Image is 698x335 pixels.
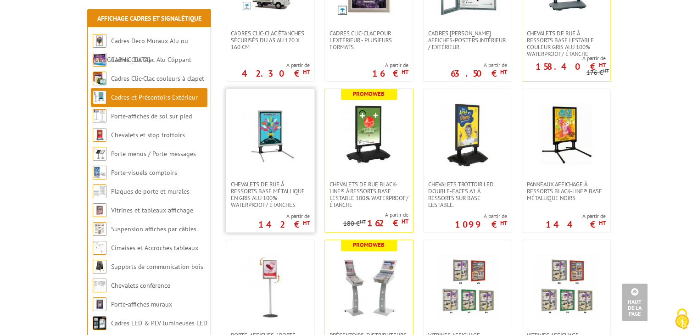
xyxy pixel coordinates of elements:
img: Vitrines et tableaux affichage [93,203,106,217]
span: A partir de [522,55,606,62]
a: Vitrines et tableaux affichage [111,206,193,214]
img: Porte-affiches muraux [93,297,106,311]
span: Chevalets Trottoir LED double-faces A1 à ressorts sur base lestable. [428,181,507,208]
sup: HT [303,68,310,76]
img: Plaques de porte et murales [93,184,106,198]
sup: HT [500,219,507,227]
img: Porte-affiches / Porte-messages extérieurs étanches sur pied h 133 ou h 155 cm [238,254,302,318]
img: Cadres Clic-Clac couleurs à clapet [93,72,106,85]
img: Cadres LED & PLV lumineuses LED [93,316,106,330]
a: Cadres Clic-Clac couleurs à clapet [111,74,204,83]
a: Porte-menus / Porte-messages [111,150,196,158]
span: Cadres [PERSON_NAME] affiches-posters intérieur / extérieur [428,30,507,50]
span: Cadres Clic-Clac pour l'extérieur - PLUSIEURS FORMATS [329,30,408,50]
a: Panneaux affichage à ressorts Black-Line® base métallique Noirs [522,181,610,201]
a: Chevalets de rue à ressorts base métallique en Gris Alu 100% WATERPROOF/ Étanches [226,181,314,208]
sup: HT [360,218,366,225]
img: Panneaux affichage à ressorts Black-Line® base métallique Noirs [534,103,598,167]
img: Cimaises et Accroches tableaux [93,241,106,255]
a: Cadres LED & PLV lumineuses LED [111,319,207,327]
a: Supports de communication bois [111,262,203,271]
img: Chevalets de rue Black-Line® à ressorts base lestable 100% WATERPROOF/ Étanche [337,103,401,167]
a: Cadres Clic-Clac Alu Clippant [111,56,191,64]
img: Vitrines affichage extérieur 6 couleurs 1 feuille pour affichage avec aimants [436,254,500,318]
a: Haut de la page [622,284,648,321]
a: Chevalets de rue Black-Line® à ressorts base lestable 100% WATERPROOF/ Étanche [325,181,413,208]
a: Cadres Clic-Clac étanches sécurisés du A3 au 120 x 160 cm [226,30,314,50]
span: A partir de [546,212,606,220]
a: Chevalets et stop trottoirs [111,131,185,139]
p: 158.40 € [536,64,606,69]
p: 16 € [372,71,408,76]
p: 144 € [546,222,606,227]
span: Chevalets de rue à ressorts base métallique en Gris Alu 100% WATERPROOF/ Étanches [231,181,310,208]
img: Chevalets conférence [93,279,106,292]
span: Chevalets de rue Black-Line® à ressorts base lestable 100% WATERPROOF/ Étanche [329,181,408,208]
a: Porte-affiches muraux [111,300,172,308]
a: Affichage Cadres et Signalétique [97,14,201,22]
a: Porte-affiches de sol sur pied [111,112,192,120]
img: Vitrines affichage extérieur 6 couleurs 9 feuilles pour affichage avec aimants [534,254,598,318]
img: Porte-menus / Porte-messages [93,147,106,161]
sup: HT [599,61,606,69]
p: 42.30 € [242,71,310,76]
span: A partir de [455,212,507,220]
sup: HT [603,67,609,74]
sup: HT [402,68,408,76]
a: Cadres Deco Muraux Alu ou [GEOGRAPHIC_DATA] [93,37,188,64]
a: Porte-visuels comptoirs [111,168,177,177]
a: Chevalets de rue à ressorts base lestable couleur Gris Alu 100% waterproof/ étanche [522,30,610,57]
a: Plaques de porte et murales [111,187,190,195]
img: Porte-visuels comptoirs [93,166,106,179]
img: Chevalets Trottoir LED double-faces A1 à ressorts sur base lestable. [436,103,500,167]
p: 162 € [367,220,408,226]
sup: HT [500,68,507,76]
a: Suspension affiches par câbles [111,225,196,233]
sup: HT [402,218,408,225]
a: Cadres et Présentoirs Extérieur [111,93,198,101]
img: Supports de communication bois [93,260,106,274]
p: 1099 € [455,222,507,227]
p: 142 € [258,222,310,227]
p: 180 € [343,220,366,227]
b: Promoweb [353,90,385,98]
img: Cadres Deco Muraux Alu ou Bois [93,34,106,48]
img: Cadres et Présentoirs Extérieur [93,90,106,104]
span: Cadres Clic-Clac étanches sécurisés du A3 au 120 x 160 cm [231,30,310,50]
img: Présentoirs-distributeurs mobiles pour brochures, format portrait ou paysage avec capot et porte-... [337,254,401,318]
a: Chevalets Trottoir LED double-faces A1 à ressorts sur base lestable. [424,181,512,208]
button: Cookies (fenêtre modale) [666,304,698,335]
p: 176 € [586,69,609,76]
a: Cadres [PERSON_NAME] affiches-posters intérieur / extérieur [424,30,512,50]
span: A partir de [372,61,408,69]
a: Chevalets conférence [111,281,170,290]
b: Promoweb [353,241,385,249]
a: Cadres Clic-Clac pour l'extérieur - PLUSIEURS FORMATS [325,30,413,50]
span: A partir de [258,212,310,220]
span: A partir de [242,61,310,69]
img: Chevalets et stop trottoirs [93,128,106,142]
sup: HT [303,219,310,227]
img: Chevalets de rue à ressorts base métallique en Gris Alu 100% WATERPROOF/ Étanches [238,103,302,167]
img: Suspension affiches par câbles [93,222,106,236]
img: Porte-affiches de sol sur pied [93,109,106,123]
img: Cookies (fenêtre modale) [670,307,693,330]
span: Chevalets de rue à ressorts base lestable couleur Gris Alu 100% waterproof/ étanche [527,30,606,57]
a: Cimaises et Accroches tableaux [111,244,198,252]
span: Panneaux affichage à ressorts Black-Line® base métallique Noirs [527,181,606,201]
p: 63.50 € [451,71,507,76]
span: A partir de [343,211,408,218]
sup: HT [599,219,606,227]
span: A partir de [451,61,507,69]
